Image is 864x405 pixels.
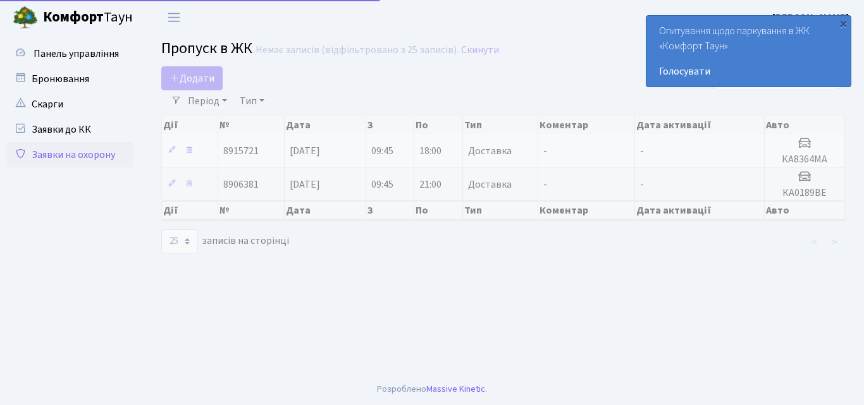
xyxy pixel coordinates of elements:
span: - [543,144,547,158]
div: Розроблено . [377,382,487,396]
div: Опитування щодо паркування в ЖК «Комфорт Таун» [646,16,851,87]
span: 21:00 [419,178,441,191]
th: Коментар [538,116,635,134]
th: З [366,201,415,220]
span: Таун [43,7,133,28]
th: По [414,201,463,220]
a: Голосувати [659,64,838,79]
th: Дата активації [635,116,765,134]
select: записів на сторінці [161,229,198,253]
a: Додати [161,66,223,90]
a: Заявки на охорону [6,142,133,167]
b: Комфорт [43,7,104,27]
th: Дата активації [635,201,765,220]
th: Дії [162,201,218,220]
span: Доставка [468,179,512,190]
th: № [218,116,285,134]
th: Коментар [538,201,635,220]
a: Панель управління [6,41,133,66]
div: Немає записів (відфільтровано з 25 записів). [256,44,459,56]
span: 8906381 [223,178,259,191]
span: - [640,178,644,191]
a: Бронювання [6,66,133,92]
span: Додати [170,71,214,85]
th: Дії [162,116,218,134]
button: Переключити навігацію [158,7,190,28]
th: З [366,116,415,134]
span: Пропуск в ЖК [161,37,252,59]
span: - [543,178,547,191]
th: Авто [765,201,845,220]
h5: КА0189ВЕ [770,187,839,199]
b: [PERSON_NAME] [772,11,849,25]
span: 09:45 [371,144,393,158]
span: [DATE] [290,178,320,191]
label: записів на сторінці [161,229,289,253]
span: 09:45 [371,178,393,191]
th: Дата [285,116,366,134]
a: [PERSON_NAME] [772,10,849,25]
span: - [640,144,644,158]
span: 8915721 [223,144,259,158]
a: Заявки до КК [6,117,133,142]
th: № [218,201,285,220]
img: logo.png [13,5,38,30]
span: [DATE] [290,144,320,158]
h5: КА8364МА [770,154,839,166]
th: Дата [285,201,366,220]
a: Тип [235,90,269,112]
a: Скинути [461,44,499,56]
a: Скарги [6,92,133,117]
div: × [837,17,849,30]
th: Авто [765,116,845,134]
a: Massive Kinetic [426,382,485,396]
span: 18:00 [419,144,441,158]
th: Тип [463,201,538,220]
th: Тип [463,116,538,134]
span: Доставка [468,146,512,156]
th: По [414,116,463,134]
a: Період [183,90,232,112]
span: Панель управління [34,47,119,61]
